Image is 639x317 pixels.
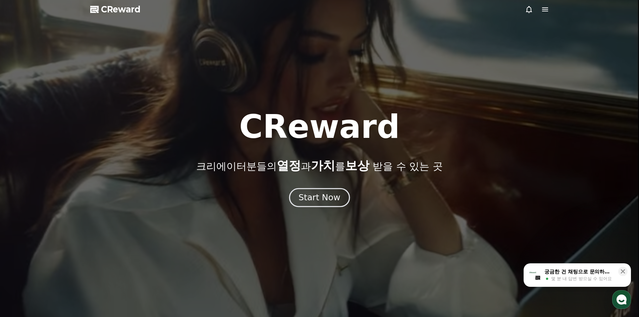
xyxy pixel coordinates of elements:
[289,188,350,207] button: Start Now
[2,213,44,229] a: 홈
[61,223,69,228] span: 대화
[239,111,400,143] h1: CReward
[311,159,335,172] span: 가치
[90,4,141,15] a: CReward
[87,213,129,229] a: 설정
[104,223,112,228] span: 설정
[101,4,141,15] span: CReward
[345,159,369,172] span: 보상
[277,159,301,172] span: 열정
[196,159,442,172] p: 크리에이터분들의 과 를 받을 수 있는 곳
[290,195,349,202] a: Start Now
[299,192,340,203] div: Start Now
[44,213,87,229] a: 대화
[21,223,25,228] span: 홈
